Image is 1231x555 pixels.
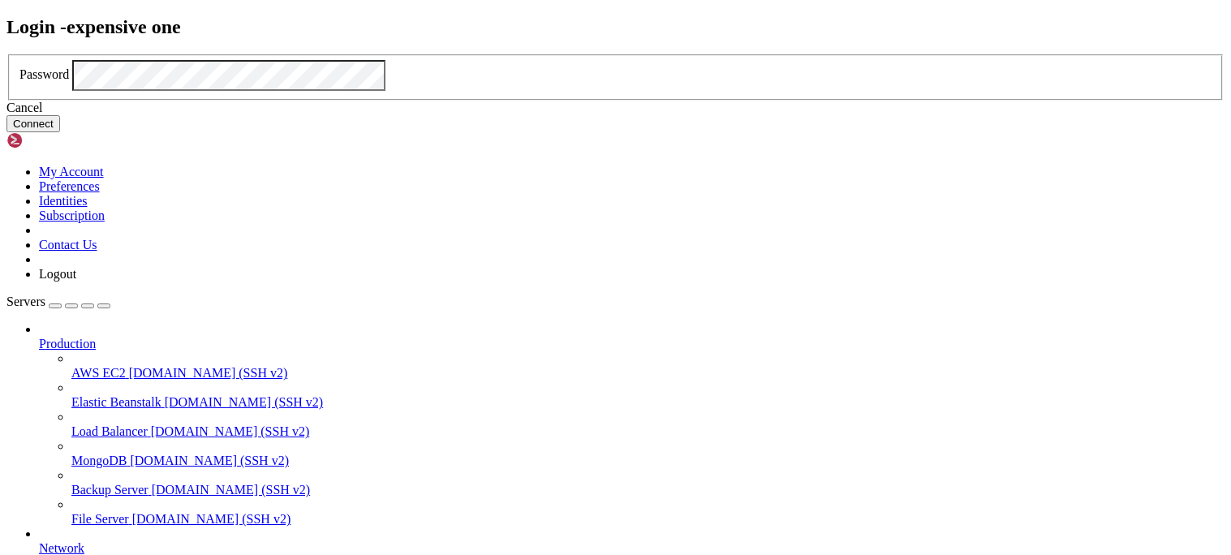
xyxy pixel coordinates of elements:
[71,512,1225,527] a: File Server [DOMAIN_NAME] (SSH v2)
[39,165,104,179] a: My Account
[6,101,1225,115] div: Cancel
[6,16,1225,38] h2: Login - expensive one
[71,424,1225,439] a: Load Balancer [DOMAIN_NAME] (SSH v2)
[132,512,291,526] span: [DOMAIN_NAME] (SSH v2)
[6,295,110,308] a: Servers
[152,483,311,497] span: [DOMAIN_NAME] (SSH v2)
[6,21,13,36] div: (0, 1)
[130,454,289,467] span: [DOMAIN_NAME] (SSH v2)
[39,194,88,208] a: Identities
[151,424,310,438] span: [DOMAIN_NAME] (SSH v2)
[6,132,100,148] img: Shellngn
[71,424,148,438] span: Load Balancer
[71,497,1225,527] li: File Server [DOMAIN_NAME] (SSH v2)
[6,6,1021,21] x-row: Connecting [TECHNICAL_ID]...
[71,454,127,467] span: MongoDB
[71,483,1225,497] a: Backup Server [DOMAIN_NAME] (SSH v2)
[71,366,126,380] span: AWS EC2
[39,209,105,222] a: Subscription
[71,395,1225,410] a: Elastic Beanstalk [DOMAIN_NAME] (SSH v2)
[71,351,1225,381] li: AWS EC2 [DOMAIN_NAME] (SSH v2)
[39,238,97,252] a: Contact Us
[71,512,129,526] span: File Server
[6,115,60,132] button: Connect
[39,337,1225,351] a: Production
[129,366,288,380] span: [DOMAIN_NAME] (SSH v2)
[71,483,148,497] span: Backup Server
[39,267,76,281] a: Logout
[6,295,45,308] span: Servers
[71,439,1225,468] li: MongoDB [DOMAIN_NAME] (SSH v2)
[165,395,324,409] span: [DOMAIN_NAME] (SSH v2)
[71,366,1225,381] a: AWS EC2 [DOMAIN_NAME] (SSH v2)
[39,541,84,555] span: Network
[71,410,1225,439] li: Load Balancer [DOMAIN_NAME] (SSH v2)
[19,68,69,82] label: Password
[71,468,1225,497] li: Backup Server [DOMAIN_NAME] (SSH v2)
[39,179,100,193] a: Preferences
[71,381,1225,410] li: Elastic Beanstalk [DOMAIN_NAME] (SSH v2)
[39,337,96,351] span: Production
[71,395,161,409] span: Elastic Beanstalk
[71,454,1225,468] a: MongoDB [DOMAIN_NAME] (SSH v2)
[39,322,1225,527] li: Production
